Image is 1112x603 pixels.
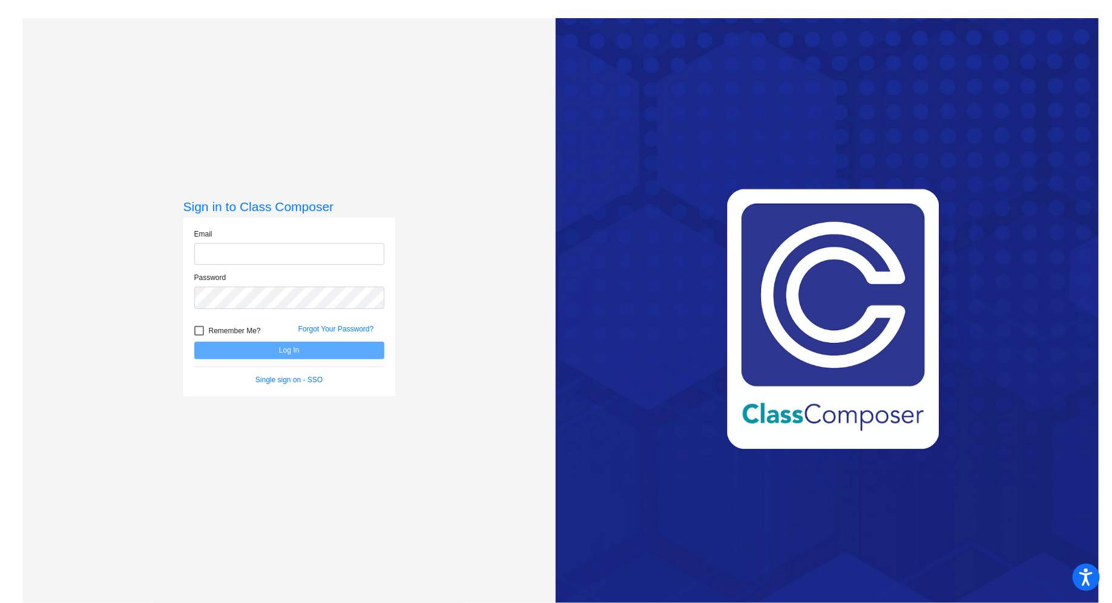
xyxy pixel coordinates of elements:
label: Password [194,272,226,283]
a: Forgot Your Password? [298,325,374,333]
label: Email [194,229,212,240]
a: Single sign on - SSO [255,376,323,384]
button: Log In [194,342,384,359]
span: Remember Me? [209,324,261,338]
h3: Sign in to Class Composer [183,199,395,214]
